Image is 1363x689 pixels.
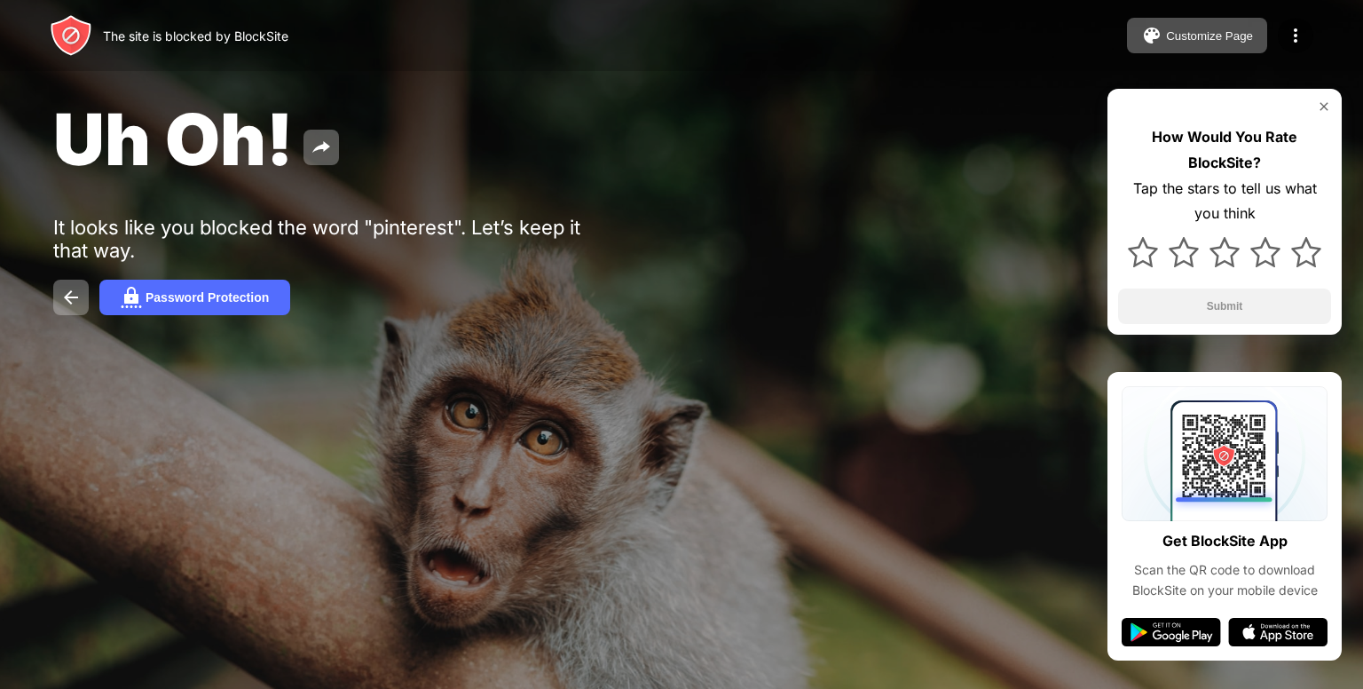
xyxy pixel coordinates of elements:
[50,14,92,57] img: header-logo.svg
[1122,560,1328,600] div: Scan the QR code to download BlockSite on your mobile device
[1317,99,1331,114] img: rate-us-close.svg
[1291,237,1321,267] img: star.svg
[1118,289,1331,324] button: Submit
[1285,25,1306,46] img: menu-icon.svg
[1209,237,1240,267] img: star.svg
[1128,237,1158,267] img: star.svg
[53,216,602,262] div: It looks like you blocked the word "pinterest". Let’s keep it that way.
[1250,237,1280,267] img: star.svg
[1166,29,1253,43] div: Customize Page
[1122,386,1328,521] img: qrcode.svg
[60,287,82,308] img: back.svg
[1162,528,1288,554] div: Get BlockSite App
[1122,618,1221,646] img: google-play.svg
[1127,18,1267,53] button: Customize Page
[1169,237,1199,267] img: star.svg
[103,28,288,44] div: The site is blocked by BlockSite
[1228,618,1328,646] img: app-store.svg
[99,280,290,315] button: Password Protection
[53,96,293,182] span: Uh Oh!
[1141,25,1162,46] img: pallet.svg
[1118,124,1331,176] div: How Would You Rate BlockSite?
[121,287,142,308] img: password.svg
[146,290,269,305] div: Password Protection
[311,137,332,158] img: share.svg
[1118,176,1331,227] div: Tap the stars to tell us what you think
